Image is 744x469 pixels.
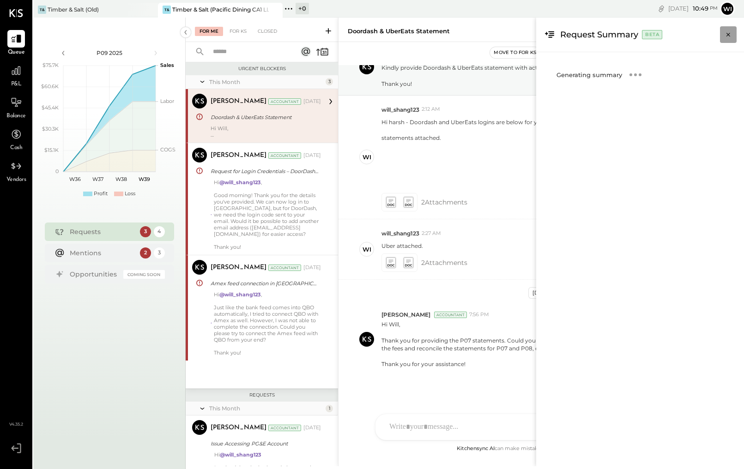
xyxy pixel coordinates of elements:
text: $15.1K [44,147,59,153]
div: 2 [140,247,151,259]
div: 3 [140,226,151,237]
a: Vendors [0,157,32,184]
text: Labor [160,98,174,104]
text: $30.3K [42,126,59,132]
span: BETA [642,30,662,39]
text: COGS [160,146,175,153]
text: W36 [69,176,80,182]
span: Balance [6,112,26,120]
text: $75.7K [42,62,59,68]
span: Generating summary [553,69,626,81]
span: Queue [8,48,25,57]
div: Coming Soon [123,270,165,279]
span: Cash [10,144,22,152]
text: 0 [55,168,59,174]
div: Mentions [70,248,135,258]
span: P&L [11,80,22,89]
div: T& [163,6,171,14]
span: Vendors [6,176,26,184]
text: W37 [92,176,103,182]
div: copy link [657,4,666,13]
a: Balance [0,94,32,120]
a: P&L [0,62,32,89]
div: Profit [94,190,108,198]
div: T& [38,6,46,14]
div: Loss [125,190,135,198]
div: 4 [154,226,165,237]
button: wi [720,1,735,16]
text: W38 [115,176,127,182]
div: Opportunities [70,270,119,279]
text: $45.4K [42,104,59,111]
text: Sales [160,62,174,68]
div: [DATE] [668,4,718,13]
text: $60.6K [41,83,59,90]
div: Timber & Salt (Old) [48,6,99,13]
div: Timber & Salt (Pacific Dining CA1 LLC) [172,6,269,13]
div: Requests [70,227,135,236]
div: 3 [154,247,165,259]
a: Queue [0,30,32,57]
div: + 0 [296,3,309,14]
a: Cash [0,126,32,152]
text: W39 [138,176,150,182]
button: Close panel [720,26,737,43]
h3: Request Summary [560,25,638,44]
div: P09 2025 [70,49,149,57]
